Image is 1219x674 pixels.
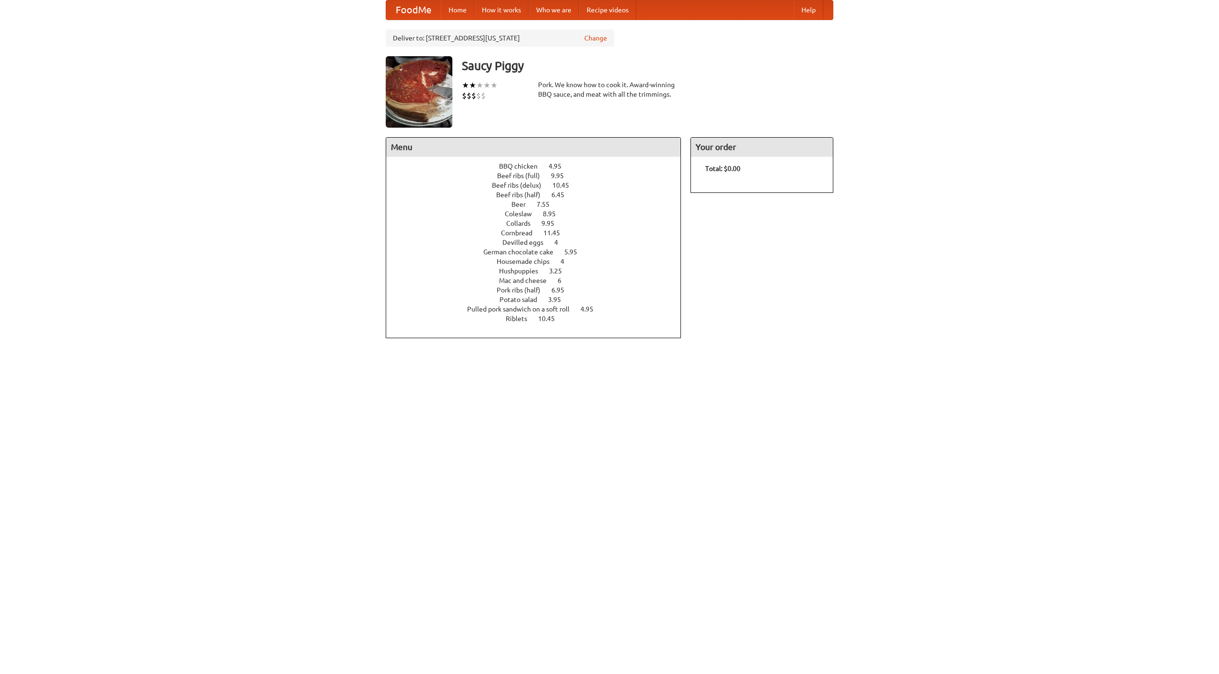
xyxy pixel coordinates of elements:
a: Hushpuppies 3.25 [499,267,580,275]
a: Collards 9.95 [506,220,572,227]
span: 4 [554,239,568,246]
a: Help [794,0,823,20]
a: Coleslaw 8.95 [505,210,573,218]
a: Riblets 10.45 [506,315,572,322]
a: Beer 7.55 [511,201,567,208]
h3: Saucy Piggy [462,56,833,75]
span: Mac and cheese [499,277,556,284]
span: 11.45 [543,229,570,237]
a: Recipe videos [579,0,636,20]
span: Potato salad [500,296,547,303]
a: Potato salad 3.95 [500,296,579,303]
a: Beef ribs (full) 9.95 [497,172,581,180]
a: Pulled pork sandwich on a soft roll 4.95 [467,305,611,313]
li: $ [467,91,471,101]
span: Hushpuppies [499,267,548,275]
span: German chocolate cake [483,248,563,256]
li: $ [481,91,486,101]
span: 3.25 [549,267,571,275]
li: ★ [469,80,476,91]
span: 10.45 [538,315,564,322]
span: Beef ribs (delux) [492,181,551,189]
span: 9.95 [541,220,564,227]
a: FoodMe [386,0,441,20]
a: Cornbread 11.45 [501,229,578,237]
span: 6.45 [551,191,574,199]
span: Collards [506,220,540,227]
li: $ [462,91,467,101]
span: 8.95 [543,210,565,218]
a: Devilled eggs 4 [502,239,576,246]
span: 9.95 [551,172,573,180]
h4: Menu [386,138,680,157]
span: 3.95 [548,296,570,303]
a: Pork ribs (half) 6.95 [497,286,582,294]
b: Total: $0.00 [705,165,740,172]
div: Deliver to: [STREET_ADDRESS][US_STATE] [386,30,614,47]
span: BBQ chicken [499,162,547,170]
span: 4.95 [549,162,571,170]
span: Beef ribs (half) [496,191,550,199]
span: Cornbread [501,229,542,237]
span: 10.45 [552,181,579,189]
a: Housemade chips 4 [497,258,582,265]
span: Beef ribs (full) [497,172,550,180]
span: 4.95 [580,305,603,313]
span: 7.55 [537,201,559,208]
a: German chocolate cake 5.95 [483,248,595,256]
span: 4 [560,258,574,265]
span: Housemade chips [497,258,559,265]
a: Change [584,33,607,43]
li: $ [471,91,476,101]
li: ★ [462,80,469,91]
a: Home [441,0,474,20]
img: angular.jpg [386,56,452,128]
a: Mac and cheese 6 [499,277,579,284]
a: BBQ chicken 4.95 [499,162,579,170]
span: Pork ribs (half) [497,286,550,294]
span: Riblets [506,315,537,322]
a: Who we are [529,0,579,20]
span: Beer [511,201,535,208]
span: 6.95 [551,286,574,294]
span: Pulled pork sandwich on a soft roll [467,305,579,313]
li: ★ [490,80,498,91]
span: 6 [558,277,571,284]
span: Devilled eggs [502,239,553,246]
a: How it works [474,0,529,20]
li: ★ [476,80,483,91]
a: Beef ribs (delux) 10.45 [492,181,587,189]
li: $ [476,91,481,101]
a: Beef ribs (half) 6.45 [496,191,582,199]
li: ★ [483,80,490,91]
span: 5.95 [564,248,587,256]
h4: Your order [691,138,833,157]
div: Pork. We know how to cook it. Award-winning BBQ sauce, and meat with all the trimmings. [538,80,681,99]
span: Coleslaw [505,210,541,218]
